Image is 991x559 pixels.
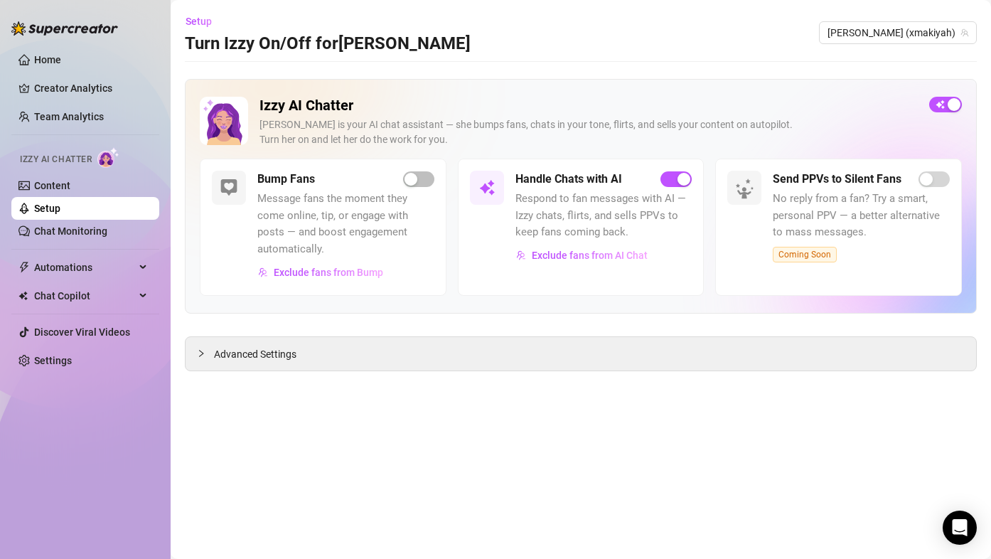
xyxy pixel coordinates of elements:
[34,203,60,214] a: Setup
[34,180,70,191] a: Content
[34,355,72,366] a: Settings
[274,267,383,278] span: Exclude fans from Bump
[186,16,212,27] span: Setup
[259,97,918,115] h2: Izzy AI Chatter
[257,171,315,188] h5: Bump Fans
[943,511,977,545] div: Open Intercom Messenger
[478,179,495,196] img: svg%3e
[515,171,622,188] h5: Handle Chats with AI
[214,346,296,362] span: Advanced Settings
[515,244,648,267] button: Exclude fans from AI Chat
[197,346,214,361] div: collapsed
[735,179,758,201] img: silent-fans-ppv-o-N6Mmdf.svg
[97,147,119,168] img: AI Chatter
[773,171,901,188] h5: Send PPVs to Silent Fans
[34,284,135,307] span: Chat Copilot
[200,97,248,145] img: Izzy AI Chatter
[185,33,471,55] h3: Turn Izzy On/Off for [PERSON_NAME]
[34,111,104,122] a: Team Analytics
[773,191,950,241] span: No reply from a fan? Try a smart, personal PPV — a better alternative to mass messages.
[34,256,135,279] span: Automations
[20,153,92,166] span: Izzy AI Chatter
[18,262,30,273] span: thunderbolt
[11,21,118,36] img: logo-BBDzfeDw.svg
[516,250,526,260] img: svg%3e
[773,247,837,262] span: Coming Soon
[18,291,28,301] img: Chat Copilot
[197,349,205,358] span: collapsed
[257,261,384,284] button: Exclude fans from Bump
[960,28,969,37] span: team
[515,191,692,241] span: Respond to fan messages with AI — Izzy chats, flirts, and sells PPVs to keep fans coming back.
[34,54,61,65] a: Home
[34,225,107,237] a: Chat Monitoring
[220,179,237,196] img: svg%3e
[532,250,648,261] span: Exclude fans from AI Chat
[259,117,918,147] div: [PERSON_NAME] is your AI chat assistant — she bumps fans, chats in your tone, flirts, and sells y...
[257,191,434,257] span: Message fans the moment they come online, tip, or engage with posts — and boost engagement automa...
[34,77,148,100] a: Creator Analytics
[34,326,130,338] a: Discover Viral Videos
[258,267,268,277] img: svg%3e
[827,22,968,43] span: maki (xmakiyah)
[185,10,223,33] button: Setup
